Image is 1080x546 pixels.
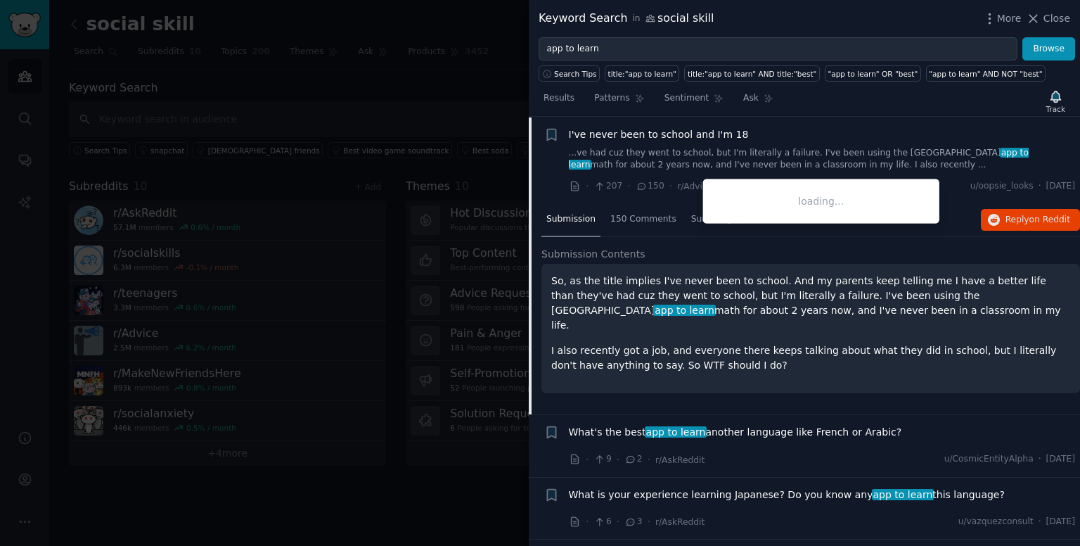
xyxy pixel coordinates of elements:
[660,87,728,116] a: Sentiment
[632,13,640,25] span: in
[655,455,705,465] span: r/AskReddit
[677,182,712,191] span: r/Advice
[738,87,778,116] a: Ask
[636,180,664,193] span: 150
[669,179,672,193] span: ·
[627,179,630,193] span: ·
[569,488,1005,502] a: What is your experience learning Japanese? Do you know anyapp to learnthis language?
[664,92,709,105] span: Sentiment
[569,147,1076,172] a: ...ve had cuz they went to school, but I'm literally a failure. I've been using the [GEOGRAPHIC_D...
[688,69,817,79] div: title:"app to learn" AND title:"best"
[541,247,645,262] span: Submission Contents
[539,37,1017,61] input: Try a keyword related to your business
[645,426,707,438] span: app to learn
[589,87,649,116] a: Patterns
[1039,516,1041,528] span: ·
[569,425,902,440] a: What's the bestapp to learnanother language like French or Arabic?
[586,514,589,529] span: ·
[586,452,589,467] span: ·
[551,274,1070,333] p: So, as the title implies I've never been to school. And my parents keep telling me I have a bette...
[593,180,622,193] span: 207
[944,453,1034,466] span: u/CosmicEntityAlpha
[605,65,679,82] a: title:"app to learn"
[958,516,1034,528] span: u/vazquezconsult
[1005,214,1070,227] span: Reply
[539,87,579,116] a: Results
[929,69,1042,79] div: "app to learn" AND NOT "best"
[997,11,1022,26] span: More
[684,65,820,82] a: title:"app to learn" AND title:"best"
[1039,453,1041,466] span: ·
[593,453,611,466] span: 9
[828,69,918,79] div: "app to learn" OR "best"
[648,514,650,529] span: ·
[970,180,1034,193] span: u/oopsie_looks
[872,489,934,500] span: app to learn
[608,69,676,79] div: title:"app to learn"
[691,213,733,226] span: Summary
[554,69,597,79] span: Search Tips
[569,127,749,142] a: I've never been to school and I'm 18
[1046,516,1075,528] span: [DATE]
[594,92,629,105] span: Patterns
[743,92,759,105] span: Ask
[539,10,714,27] div: Keyword Search social skill
[544,92,574,105] span: Results
[539,65,600,82] button: Search Tips
[703,179,939,224] div: loading...
[1046,104,1065,114] div: Track
[926,65,1046,82] a: "app to learn" AND NOT "best"
[1041,87,1070,116] button: Track
[624,516,642,528] span: 3
[617,452,619,467] span: ·
[569,488,1005,502] span: What is your experience learning Japanese? Do you know any this language?
[593,516,611,528] span: 6
[586,179,589,193] span: ·
[981,209,1080,231] button: Replyon Reddit
[648,452,650,467] span: ·
[1043,11,1070,26] span: Close
[1026,11,1070,26] button: Close
[551,343,1070,373] p: I also recently got a job, and everyone there keeps talking about what they did in school, but I ...
[617,514,619,529] span: ·
[982,11,1022,26] button: More
[546,213,596,226] span: Submission
[1046,180,1075,193] span: [DATE]
[610,213,676,226] span: 150 Comments
[1029,215,1070,224] span: on Reddit
[655,517,705,527] span: r/AskReddit
[1022,37,1075,61] button: Browse
[569,425,902,440] span: What's the best another language like French or Arabic?
[653,305,715,316] span: app to learn
[1039,180,1041,193] span: ·
[624,453,642,466] span: 2
[1046,453,1075,466] span: [DATE]
[825,65,921,82] a: "app to learn" OR "best"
